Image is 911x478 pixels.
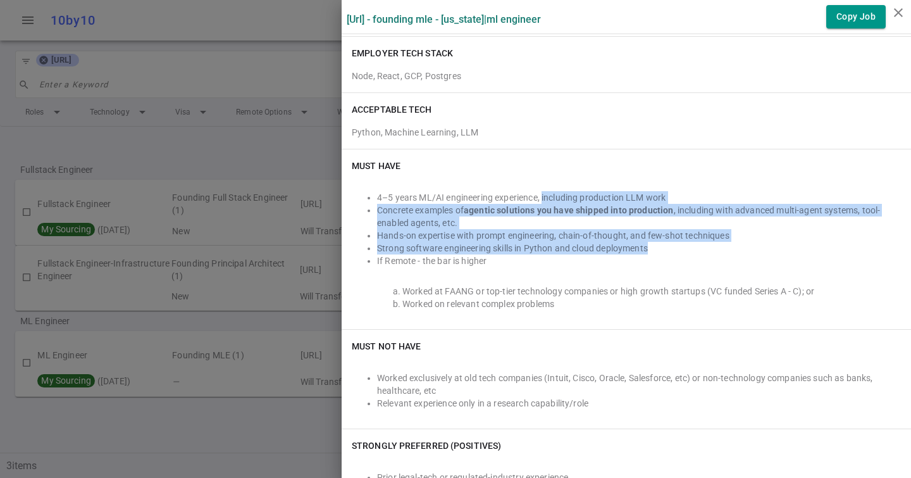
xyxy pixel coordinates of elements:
[377,255,901,267] li: If Remote - the bar is higher
[377,397,901,410] li: Relevant experience only in a research capability/role
[352,121,901,139] div: Python, Machine Learning, LLM
[377,191,901,204] li: 4–5 years ML/AI engineering experience, including production LLM work
[347,13,541,25] label: [URL] - Founding MLE - [US_STATE] | ML Engineer
[352,71,461,81] span: Node, React, GCP, Postgres
[377,229,901,242] li: Hands-on expertise with prompt engineering, chain-of-thought, and few-shot techniques
[377,372,901,397] li: Worked exclusively at old tech companies (Intuit, Cisco, Oracle, Salesforce, etc) or non-technolo...
[377,242,901,255] li: Strong software engineering skills in Python and cloud deployments
[352,47,453,60] h6: EMPLOYER TECH STACK
[826,5,886,28] button: Copy Job
[352,340,421,353] h6: Must NOT Have
[352,160,400,172] h6: Must Have
[464,205,674,215] strong: agentic solutions you have shipped into production
[891,5,906,20] i: close
[377,204,901,229] li: Concrete examples of , including with advanced multi-agent systems, tool-enabled agents, etc.
[352,103,432,116] h6: ACCEPTABLE TECH
[352,439,501,452] h6: Strongly Preferred (Positives)
[402,285,901,298] li: Worked at FAANG or top-tier technology companies or high growth startups (VC funded Series A - C)...
[402,298,901,310] li: Worked on relevant complex problems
